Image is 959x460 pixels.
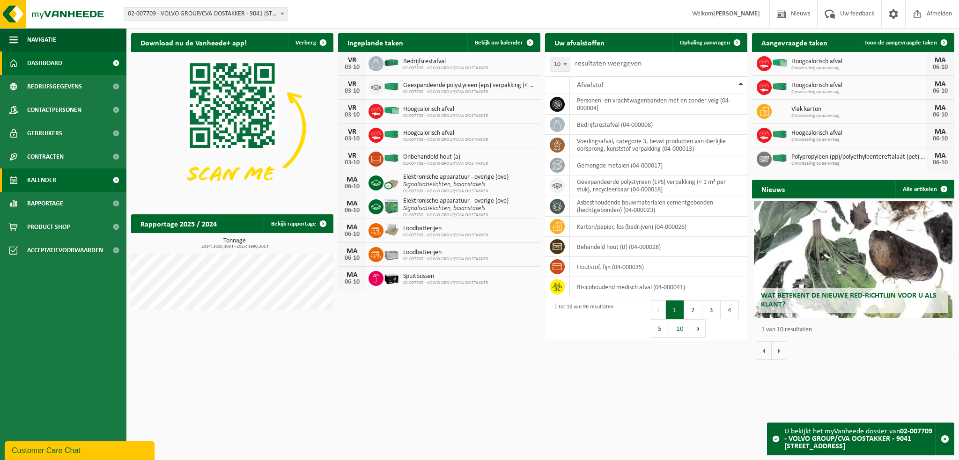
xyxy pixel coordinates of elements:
div: 03-10 [343,112,361,118]
button: 1 [666,300,684,319]
td: geëxpandeerde polystyreen (EPS) verpakking (< 1 m² per stuk), recycleerbaar (04-000018) [570,175,747,196]
h2: Uw afvalstoffen [545,33,614,51]
div: MA [343,248,361,255]
span: Spuitbussen [403,273,488,280]
span: Loodbatterijen [403,225,488,233]
img: HK-XZ-20-GN-00 [384,55,399,71]
h2: Ingeplande taken [338,33,413,51]
span: Bedrijfsrestafval [403,58,488,66]
span: Product Shop [27,215,70,239]
span: Afvalstof [577,81,604,89]
span: Omwisseling op aanvraag [791,113,926,119]
span: 2024: 2616,368 t - 2025: 1990,261 t [136,244,333,249]
span: Contactpersonen [27,98,81,122]
div: 06-10 [343,231,361,238]
div: MA [343,224,361,231]
button: Verberg [288,33,332,52]
img: HK-XC-40-GN-00 [384,82,399,91]
div: 03-10 [343,136,361,142]
span: Ophaling aanvragen [680,40,730,46]
span: Verberg [295,40,316,46]
img: HK-XC-40-GN-00 [384,130,399,139]
h3: Tonnage [136,238,333,249]
div: 06-10 [343,255,361,262]
span: Hoogcalorisch afval [403,130,488,137]
span: Dashboard [27,51,62,75]
a: Wat betekent de nieuwe RED-richtlijn voor u als klant? [754,201,952,318]
span: 02-007709 - VOLVO GROUP/CVA OOSTAKKER [403,280,488,286]
td: bedrijfsrestafval (04-000008) [570,115,747,135]
img: HK-XP-30-GN-00 [772,58,788,67]
button: 10 [669,319,691,338]
span: Hoogcalorisch afval [403,106,488,113]
div: MA [931,80,950,88]
div: 06-10 [343,183,361,190]
button: 3 [702,300,721,319]
img: HK-XC-40-GN-00 [772,154,788,162]
button: Next [691,319,706,338]
div: 06-10 [931,112,950,118]
span: Wat betekent de nieuwe RED-richtlijn voor u als klant? [761,292,937,308]
img: Download de VHEPlus App [131,52,333,204]
span: 02-007709 - VOLVO GROUP/CVA OOSTAKKER [403,66,488,71]
td: personen -en vrachtwagenbanden met en zonder velg (04-000004) [570,94,747,115]
span: Omwisseling op aanvraag [791,89,926,95]
a: Toon de aangevraagde taken [857,33,953,52]
td: voedingsafval, categorie 3, bevat producten van dierlijke oorsprong, kunststof verpakking (04-000... [570,135,747,155]
span: Acceptatievoorwaarden [27,239,103,262]
img: PB-LB-0680-HPE-BK-11 [384,270,399,285]
span: Bekijk uw kalender [475,40,523,46]
iframe: chat widget [5,439,156,460]
a: Alle artikelen [895,180,953,198]
button: 2 [684,300,702,319]
div: 06-10 [931,88,950,95]
span: 02-007709 - VOLVO GROUP/CVA OOSTAKKER [403,256,488,262]
div: VR [343,152,361,160]
img: HK-XC-40-GN-00 [772,82,788,91]
span: Kalender [27,168,56,192]
div: MA [931,152,950,160]
h2: Aangevraagde taken [752,33,837,51]
h2: Download nu de Vanheede+ app! [131,33,256,51]
a: Bekijk rapportage [264,214,332,233]
td: asbesthoudende bouwmaterialen cementgebonden (hechtgebonden) (04-000023) [570,196,747,217]
div: MA [343,200,361,207]
span: Hoogcalorisch afval [791,82,926,89]
span: 02-007709 - VOLVO GROUP/CVA OOSTAKKER [403,233,488,238]
div: MA [343,176,361,183]
span: Omwisseling op aanvraag [791,66,926,71]
span: Contracten [27,145,64,168]
button: Previous [651,300,666,319]
h2: Rapportage 2025 / 2024 [131,214,226,233]
div: VR [343,57,361,64]
span: Hoogcalorisch afval [791,130,926,137]
div: 06-10 [931,64,950,71]
img: HK-XC-40-GN-00 [384,154,399,162]
div: 03-10 [343,64,361,71]
div: 06-10 [343,207,361,214]
div: VR [343,128,361,136]
span: Elektronische apparatuur - overige (ove) [403,197,509,205]
div: VR [343,80,361,88]
span: Omwisseling op aanvraag [791,137,926,143]
div: 1 tot 10 van 96 resultaten [550,299,613,339]
td: risicohoudend medisch afval (04-000041) [570,277,747,297]
span: 10 [550,58,570,71]
td: behandeld hout (B) (04-000028) [570,237,747,257]
img: PB-CU [384,174,399,190]
div: 06-10 [343,279,361,285]
label: resultaten weergeven [575,60,642,67]
span: 02-007709 - VOLVO GROUP/CVA OOSTAKKER [403,212,509,218]
div: 03-10 [343,88,361,95]
span: 10 [550,58,570,72]
span: 02-007709 - VOLVO GROUP/CVA OOSTAKKER - 9041 OOSTAKKER, SMALLEHEERWEG 31 [124,7,288,21]
button: 4 [721,300,739,319]
a: Bekijk uw kalender [467,33,539,52]
button: Vorige [757,341,772,360]
span: Onbehandeld hout (a) [403,153,488,161]
h2: Nieuws [752,180,794,198]
div: MA [343,271,361,279]
span: Navigatie [27,28,56,51]
td: houtstof, fijn (04-000035) [570,257,747,277]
